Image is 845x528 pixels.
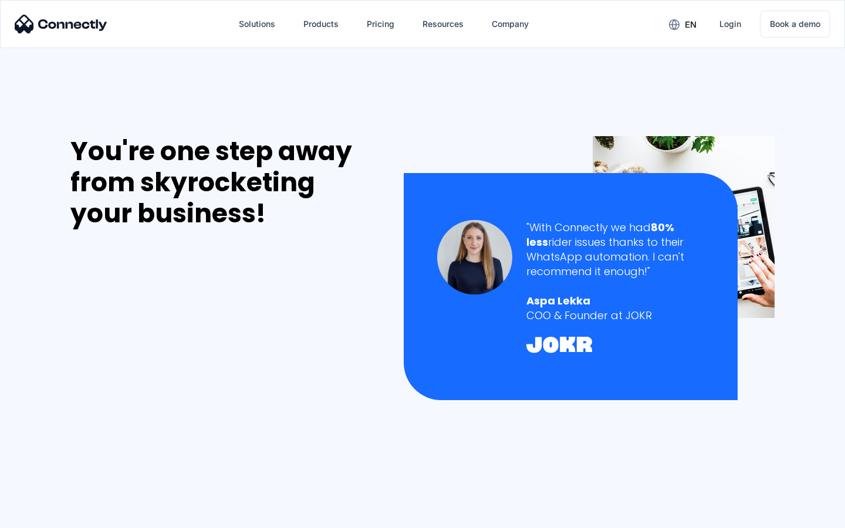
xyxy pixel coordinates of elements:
[413,10,473,38] div: Resources
[303,16,339,32] div: Products
[294,10,348,38] div: Products
[492,16,529,32] div: Company
[719,16,741,32] div: Login
[239,16,275,32] div: Solutions
[760,11,830,38] a: Book a demo
[660,15,705,33] div: en
[710,10,751,38] a: Login
[12,507,70,524] aside: Language selected: English
[526,293,590,308] strong: Aspa Lekka
[526,308,704,323] div: COO & Founder at JOKR
[15,15,107,33] img: Connectly Logo
[229,10,285,38] div: Solutions
[23,507,70,524] ul: Language list
[526,220,674,249] strong: 80% less
[70,136,379,229] div: You're one step away from skyrocketing your business!
[357,10,404,38] a: Pricing
[70,243,246,512] iframe: Form 0
[482,10,538,38] div: Company
[422,16,464,32] div: Resources
[526,220,704,279] div: "With Connectly we had rider issues thanks to their WhatsApp automation. I can't recommend it eno...
[685,16,697,33] div: en
[367,16,394,32] div: Pricing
